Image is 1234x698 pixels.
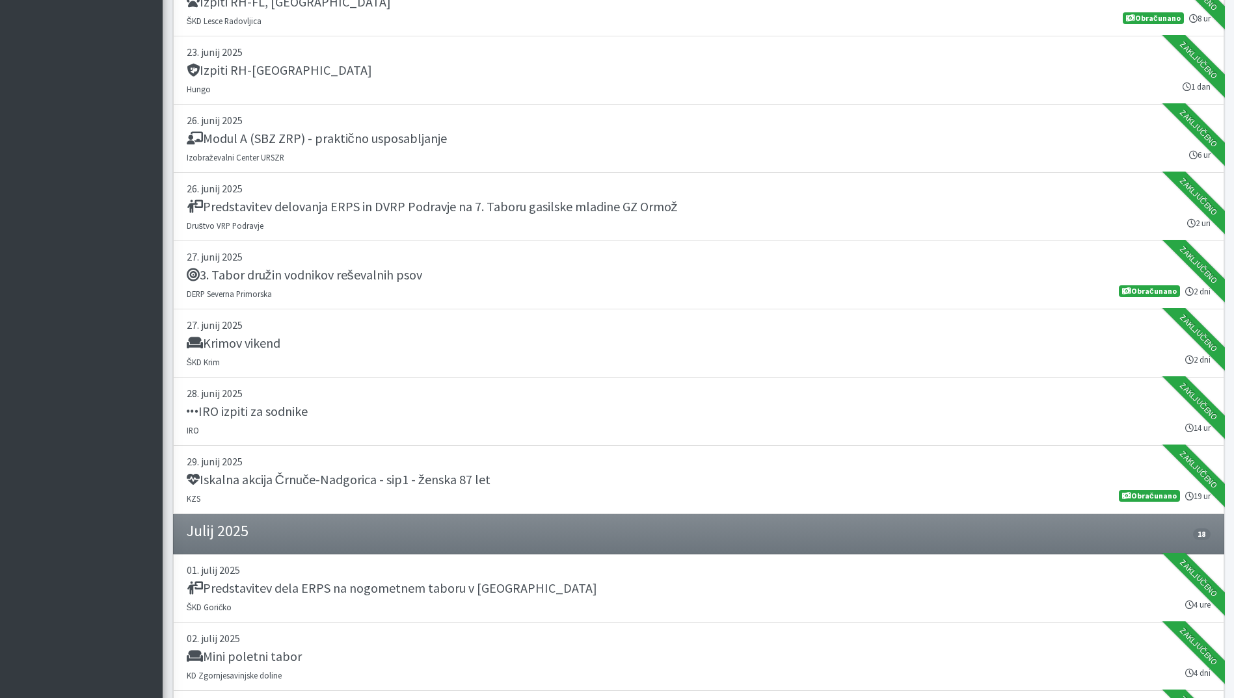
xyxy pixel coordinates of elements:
h5: Mini poletni tabor [187,649,302,664]
h5: Izpiti RH-[GEOGRAPHIC_DATA] [187,62,372,78]
p: 26. junij 2025 [187,181,1211,196]
h5: Krimov vikend [187,335,280,351]
small: Društvo VRP Podravje [187,220,263,231]
small: Hungo [187,84,211,94]
small: ŠKD Krim [187,357,221,367]
span: Obračunano [1119,490,1179,502]
a: 01. julij 2025 Predstavitev dela ERPS na nogometnem taboru v [GEOGRAPHIC_DATA] ŠKD Goričko 4 ure ... [173,554,1224,623]
h5: IRO izpiti za sodnike [187,404,308,419]
small: ŠKD Lesce Radovljica [187,16,262,26]
p: 27. junij 2025 [187,249,1211,265]
p: 26. junij 2025 [187,112,1211,128]
p: 23. junij 2025 [187,44,1211,60]
a: 27. junij 2025 Krimov vikend ŠKD Krim 2 dni Zaključeno [173,309,1224,378]
a: 23. junij 2025 Izpiti RH-[GEOGRAPHIC_DATA] Hungo 1 dan Zaključeno [173,36,1224,105]
p: 29. junij 2025 [187,454,1211,469]
a: 27. junij 2025 3. Tabor družin vodnikov reševalnih psov DERP Severna Primorska 2 dni Obračunano Z... [173,241,1224,309]
h5: 3. Tabor družin vodnikov reševalnih psov [187,267,422,283]
h5: Iskalna akcija Črnuče-Nadgorica - sip1 - ženska 87 let [187,472,490,487]
small: Izobraževalni Center URSZR [187,152,284,162]
span: Obračunano [1123,12,1183,24]
a: 28. junij 2025 IRO izpiti za sodnike IRO 14 ur Zaključeno [173,378,1224,446]
small: KZS [187,493,200,504]
small: KD Zgornjesavinjske doline [187,670,282,680]
p: 02. julij 2025 [187,630,1211,646]
small: ŠKD Goričko [187,602,232,612]
p: 27. junij 2025 [187,317,1211,333]
span: 18 [1193,528,1210,540]
small: IRO [187,425,199,435]
span: Obračunano [1119,285,1179,297]
a: 26. junij 2025 Modul A (SBZ ZRP) - praktično usposabljanje Izobraževalni Center URSZR 6 ur Zaklju... [173,105,1224,173]
h4: Julij 2025 [187,522,248,541]
h5: Modul A (SBZ ZRP) - praktično usposabljanje [187,131,447,146]
p: 28. junij 2025 [187,385,1211,401]
h5: Predstavitev delovanja ERPS in DVRP Podravje na 7. Taboru gasilske mladine GZ Ormož [187,199,678,214]
a: 02. julij 2025 Mini poletni tabor KD Zgornjesavinjske doline 4 dni Zaključeno [173,623,1224,691]
h5: Predstavitev dela ERPS na nogometnem taboru v [GEOGRAPHIC_DATA] [187,580,597,596]
a: 26. junij 2025 Predstavitev delovanja ERPS in DVRP Podravje na 7. Taboru gasilske mladine GZ Ormo... [173,173,1224,241]
p: 01. julij 2025 [187,562,1211,578]
a: 29. junij 2025 Iskalna akcija Črnuče-Nadgorica - sip1 - ženska 87 let KZS 19 ur Obračunano Zaklju... [173,446,1224,514]
small: DERP Severna Primorska [187,289,272,299]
